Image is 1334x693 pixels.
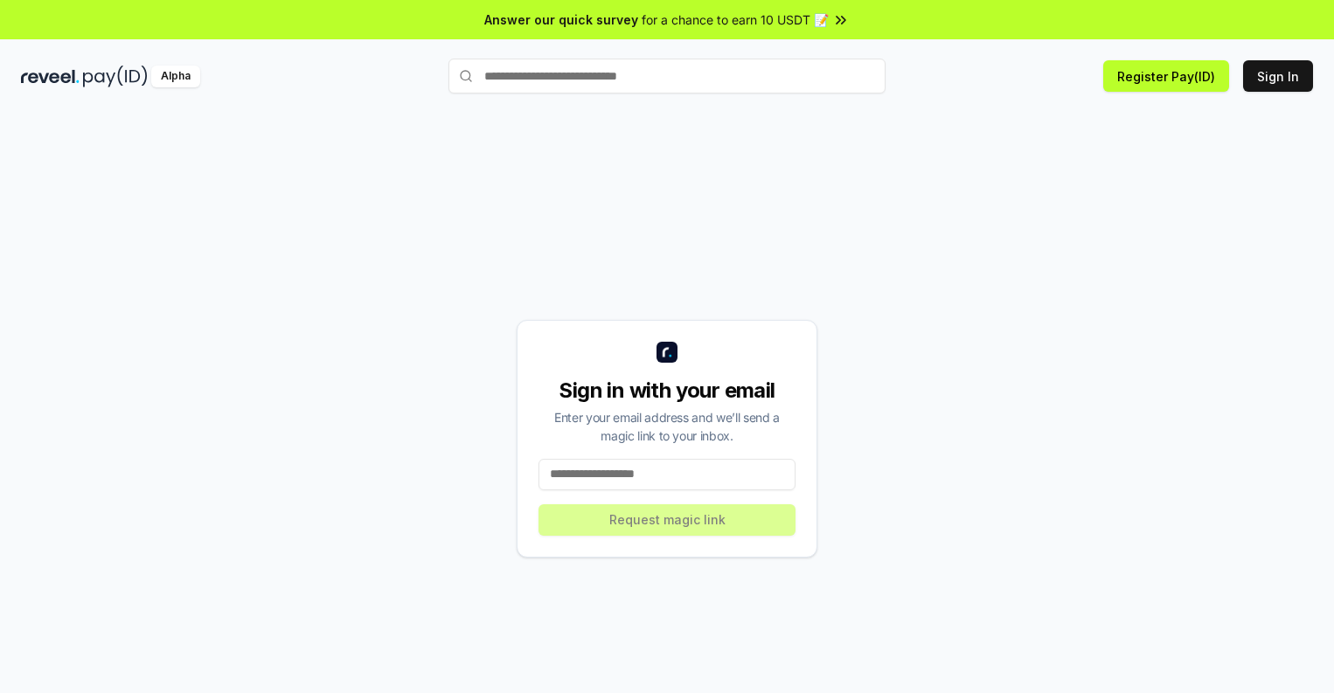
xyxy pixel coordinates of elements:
button: Sign In [1243,60,1313,92]
button: Register Pay(ID) [1103,60,1229,92]
span: Answer our quick survey [484,10,638,29]
div: Sign in with your email [538,377,796,405]
div: Enter your email address and we’ll send a magic link to your inbox. [538,408,796,445]
div: Alpha [151,66,200,87]
img: logo_small [657,342,677,363]
img: reveel_dark [21,66,80,87]
img: pay_id [83,66,148,87]
span: for a chance to earn 10 USDT 📝 [642,10,829,29]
